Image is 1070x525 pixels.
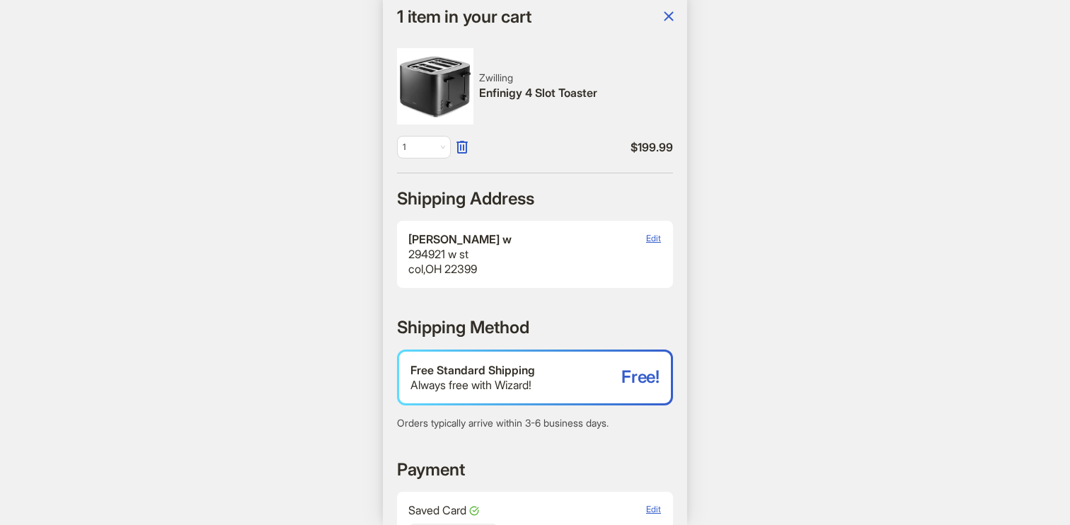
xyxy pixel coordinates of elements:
span: Saved Card [408,503,479,518]
div: Enfinigy 4 Slot Toaster [479,86,673,100]
h1: 1 item in your cart [397,8,531,26]
div: Zwilling [479,71,673,84]
div: col , OH 22399 [408,262,512,277]
span: $ 199.99 [479,140,673,155]
span: Edit [646,233,661,243]
h2: Shipping Address [397,187,534,209]
span: Edit [646,504,661,514]
div: Always free with Wizard! [410,378,621,393]
h2: Payment [397,458,465,480]
button: Edit [645,232,662,244]
img: Enfinigy 4 Slot Toaster [397,48,473,125]
span: 1 [403,137,445,158]
div: 294921 w st [408,247,512,262]
div: [PERSON_NAME] w [408,232,512,247]
div: Free Standard Shipping [410,363,621,378]
h2: Shipping Method [397,316,529,338]
span: Free! [621,368,660,386]
button: Edit [645,503,662,515]
div: Orders typically arrive within 3-6 business days. [397,417,673,429]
